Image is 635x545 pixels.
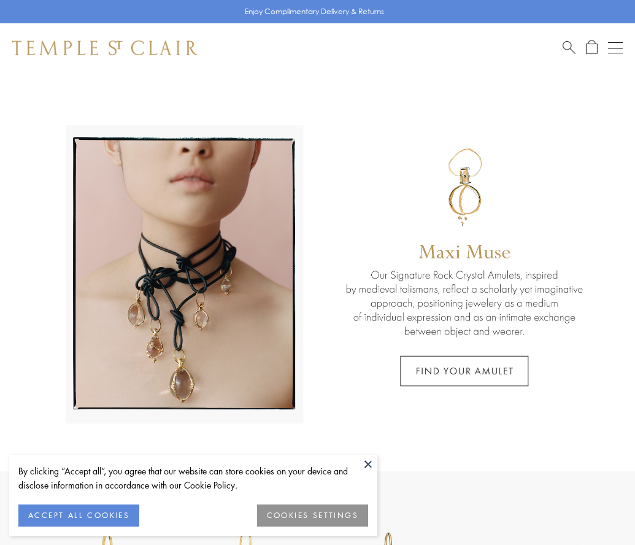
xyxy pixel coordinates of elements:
div: By clicking “Accept all”, you agree that our website can store cookies on your device and disclos... [18,464,368,492]
a: Open Shopping Bag [586,40,598,55]
a: Search [563,40,575,55]
p: Enjoy Complimentary Delivery & Returns [245,6,384,18]
button: Open navigation [608,41,623,55]
button: ACCEPT ALL COOKIES [18,504,139,527]
img: Temple St. Clair [12,41,198,55]
button: COOKIES SETTINGS [257,504,368,527]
